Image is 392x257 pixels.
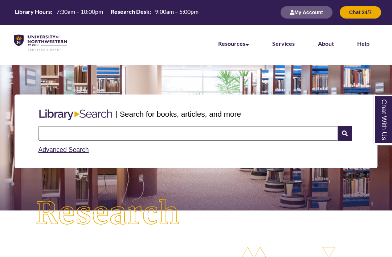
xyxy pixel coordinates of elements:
[340,6,381,19] button: Chat 24/7
[357,40,369,47] a: Help
[14,35,67,51] img: UNWSP Library Logo
[108,8,152,16] th: Research Desk:
[338,126,352,141] i: Search
[36,107,116,123] img: Libary Search
[12,8,201,17] a: Hours Today
[318,40,334,47] a: About
[155,8,199,15] span: 9:00am – 5:00pm
[272,40,295,47] a: Services
[20,183,196,244] img: Research
[218,40,249,47] a: Resources
[116,108,241,120] p: | Search for books, articles, and more
[340,9,381,15] a: Chat 24/7
[281,6,332,19] button: My Account
[12,8,53,16] th: Library Hours:
[38,146,89,153] a: Advanced Search
[281,9,332,15] a: My Account
[56,8,103,15] span: 7:30am – 10:00pm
